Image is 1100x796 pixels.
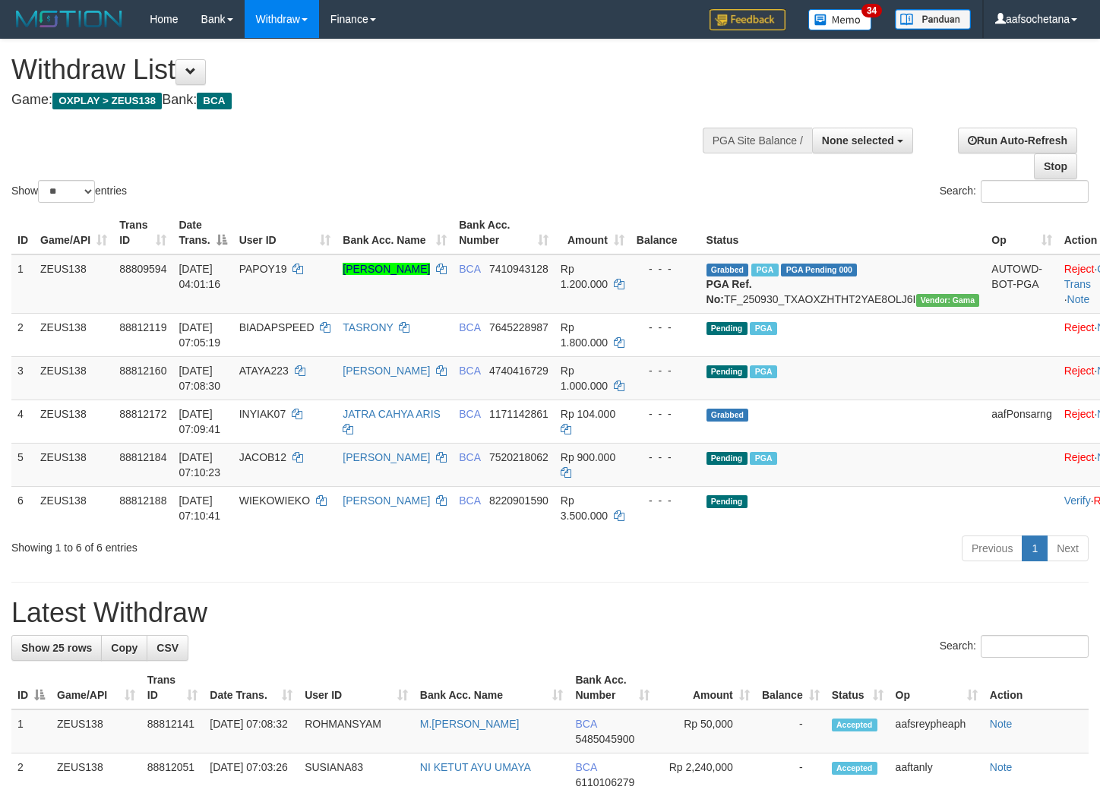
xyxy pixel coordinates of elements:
[239,494,310,507] span: WIEKOWIEKO
[1047,535,1089,561] a: Next
[459,321,480,333] span: BCA
[822,134,894,147] span: None selected
[414,666,570,709] th: Bank Acc. Name: activate to sort column ascending
[34,254,113,314] td: ZEUS138
[343,408,441,420] a: JATRA CAHYA ARIS
[459,408,480,420] span: BCA
[890,666,984,709] th: Op: activate to sort column ascending
[489,263,548,275] span: Copy 7410943128 to clipboard
[940,635,1089,658] label: Search:
[561,494,608,522] span: Rp 3.500.000
[984,666,1089,709] th: Action
[812,128,913,153] button: None selected
[710,9,785,30] img: Feedback.jpg
[239,263,287,275] span: PAPOY19
[631,211,700,254] th: Balance
[11,356,34,400] td: 3
[11,93,718,108] h4: Game: Bank:
[985,211,1057,254] th: Op: activate to sort column ascending
[700,254,986,314] td: TF_250930_TXAOXZHTHT2YAE8OLJ6I
[962,535,1023,561] a: Previous
[11,666,51,709] th: ID: activate to sort column descending
[561,321,608,349] span: Rp 1.800.000
[706,452,748,465] span: Pending
[575,733,634,745] span: Copy 5485045900 to clipboard
[489,365,548,377] span: Copy 4740416729 to clipboard
[299,666,414,709] th: User ID: activate to sort column ascending
[113,211,172,254] th: Trans ID: activate to sort column ascending
[179,321,220,349] span: [DATE] 07:05:19
[343,494,430,507] a: [PERSON_NAME]
[1067,293,1090,305] a: Note
[11,486,34,529] td: 6
[141,709,204,753] td: 88812141
[756,709,826,753] td: -
[197,93,231,109] span: BCA
[981,180,1089,203] input: Search:
[11,55,718,85] h1: Withdraw List
[179,365,220,392] span: [DATE] 07:08:30
[700,211,986,254] th: Status
[119,494,166,507] span: 88812188
[172,211,232,254] th: Date Trans.: activate to sort column descending
[706,495,748,508] span: Pending
[1064,321,1095,333] a: Reject
[459,263,480,275] span: BCA
[990,761,1013,773] a: Note
[808,9,872,30] img: Button%20Memo.svg
[1034,153,1077,179] a: Stop
[916,294,980,307] span: Vendor URL: https://trx31.1velocity.biz
[832,762,877,775] span: Accepted
[489,321,548,333] span: Copy 7645228987 to clipboard
[750,452,776,465] span: Marked by aaftanly
[569,666,655,709] th: Bank Acc. Number: activate to sort column ascending
[637,363,694,378] div: - - -
[343,321,393,333] a: TASRONY
[751,264,778,276] span: Marked by aaftanly
[706,278,752,305] b: PGA Ref. No:
[34,486,113,529] td: ZEUS138
[119,321,166,333] span: 88812119
[119,451,166,463] span: 88812184
[985,254,1057,314] td: AUTOWD-BOT-PGA
[1064,365,1095,377] a: Reject
[756,666,826,709] th: Balance: activate to sort column ascending
[1064,494,1091,507] a: Verify
[706,322,748,335] span: Pending
[51,709,141,753] td: ZEUS138
[179,408,220,435] span: [DATE] 07:09:41
[561,451,615,463] span: Rp 900.000
[637,493,694,508] div: - - -
[51,666,141,709] th: Game/API: activate to sort column ascending
[11,709,51,753] td: 1
[1022,535,1048,561] a: 1
[52,93,162,109] span: OXPLAY > ZEUS138
[750,322,776,335] span: Marked by aaftanly
[940,180,1089,203] label: Search:
[890,709,984,753] td: aafsreypheaph
[179,451,220,479] span: [DATE] 07:10:23
[141,666,204,709] th: Trans ID: activate to sort column ascending
[981,635,1089,658] input: Search:
[1064,408,1095,420] a: Reject
[1064,451,1095,463] a: Reject
[750,365,776,378] span: Marked by aaftanly
[11,8,127,30] img: MOTION_logo.png
[204,709,299,753] td: [DATE] 07:08:32
[337,211,453,254] th: Bank Acc. Name: activate to sort column ascending
[555,211,631,254] th: Amount: activate to sort column ascending
[895,9,971,30] img: panduan.png
[637,450,694,465] div: - - -
[958,128,1077,153] a: Run Auto-Refresh
[343,451,430,463] a: [PERSON_NAME]
[706,365,748,378] span: Pending
[11,598,1089,628] h1: Latest Withdraw
[575,776,634,788] span: Copy 6110106279 to clipboard
[239,365,289,377] span: ATAYA223
[34,356,113,400] td: ZEUS138
[147,635,188,661] a: CSV
[38,180,95,203] select: Showentries
[561,365,608,392] span: Rp 1.000.000
[459,365,480,377] span: BCA
[179,494,220,522] span: [DATE] 07:10:41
